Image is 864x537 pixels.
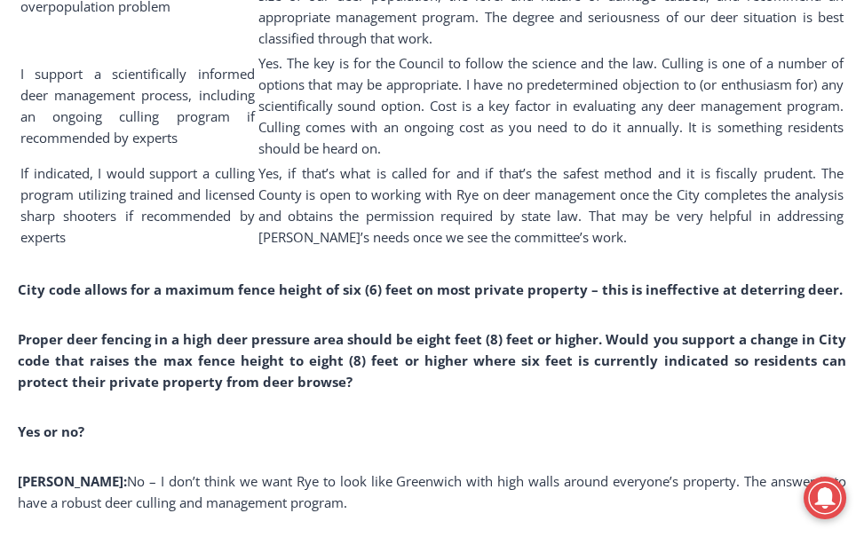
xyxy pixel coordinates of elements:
[18,330,846,391] b: Proper deer fencing in a high deer pressure area should be eight feet (8) feet or higher. Would y...
[18,422,84,440] b: Yes or no?
[18,280,843,298] b: City code allows for a maximum fence height of six (6) feet on most private property – this is in...
[258,164,844,246] span: Yes, if that’s what is called for and if that’s the safest method and it is fiscally prudent. The...
[20,65,255,146] span: I support a scientifically informed deer management process, including an ongoing culling program...
[20,164,255,246] span: If indicated, I would support a culling program utilizing trained and licensed sharp shooters if ...
[258,54,844,157] span: Yes. The key is for the Council to follow the science and the law. Culling is one of a number of ...
[18,472,846,511] span: No – I don’t think we want Rye to look like Greenwich with high walls around everyone’s property....
[18,472,127,490] b: [PERSON_NAME]:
